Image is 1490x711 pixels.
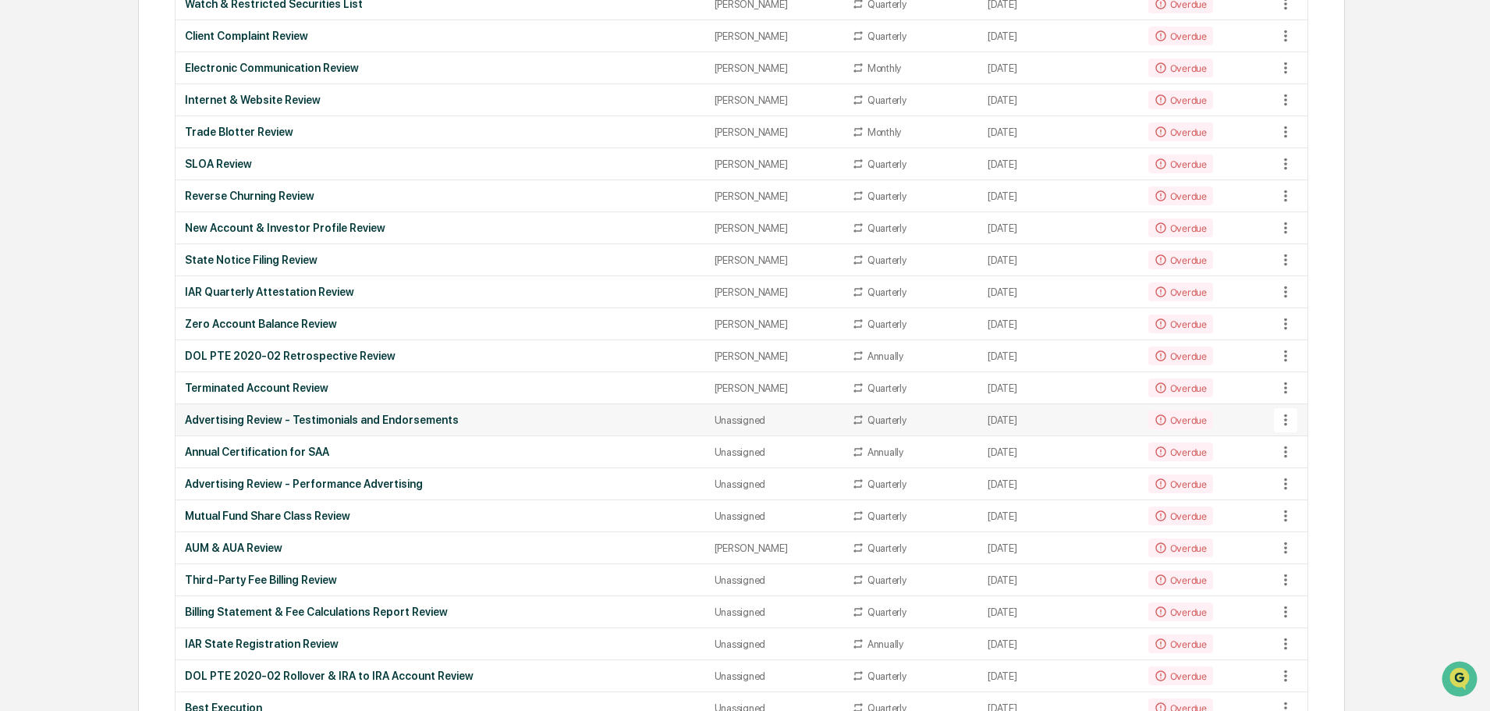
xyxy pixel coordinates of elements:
div: 🗄️ [113,198,126,211]
div: Overdue [1148,27,1213,45]
p: How can we help? [16,33,284,58]
div: Overdue [1148,507,1213,525]
div: Terminated Account Review [185,382,695,394]
div: Overdue [1148,603,1213,621]
td: [DATE] [978,244,1138,276]
td: [DATE] [978,468,1138,500]
div: Unassigned [715,670,833,682]
input: Clear [41,71,257,87]
div: Overdue [1148,571,1213,589]
div: Annually [867,350,903,362]
div: Quarterly [867,478,906,490]
div: SLOA Review [185,158,695,170]
a: 🔎Data Lookup [9,220,105,248]
td: [DATE] [978,52,1138,84]
a: 🖐️Preclearance [9,190,107,219]
div: Overdue [1148,475,1213,493]
div: Overdue [1148,59,1213,77]
div: Start new chat [53,119,256,135]
span: Attestations [129,197,193,212]
button: Start new chat [265,124,284,143]
div: Quarterly [867,414,906,426]
div: [PERSON_NAME] [715,190,833,202]
div: 🖐️ [16,198,28,211]
td: [DATE] [978,372,1138,404]
div: Overdue [1148,667,1213,685]
div: Electronic Communication Review [185,62,695,74]
div: [PERSON_NAME] [715,350,833,362]
td: [DATE] [978,340,1138,372]
div: Overdue [1148,411,1213,429]
div: Internet & Website Review [185,94,695,106]
td: [DATE] [978,660,1138,692]
div: State Notice Filing Review [185,254,695,266]
td: [DATE] [978,180,1138,212]
td: [DATE] [978,564,1138,596]
div: Overdue [1148,347,1213,365]
div: [PERSON_NAME] [715,222,833,234]
div: Overdue [1148,219,1213,237]
td: [DATE] [978,84,1138,116]
a: 🗄️Attestations [107,190,200,219]
div: DOL PTE 2020-02 Retrospective Review [185,350,695,362]
div: Third-Party Fee Billing Review [185,574,695,586]
td: [DATE] [978,148,1138,180]
div: Overdue [1148,91,1213,109]
td: [DATE] [978,436,1138,468]
div: Quarterly [867,510,906,522]
div: DOL PTE 2020-02 Rollover & IRA to IRA Account Review [185,670,695,682]
iframe: Open customer support [1440,659,1482,702]
div: Quarterly [867,254,906,266]
div: Overdue [1148,379,1213,397]
td: [DATE] [978,116,1138,148]
div: Unassigned [715,606,833,618]
div: Advertising Review - Performance Advertising [185,478,695,490]
div: Overdue [1148,443,1213,461]
td: [DATE] [978,404,1138,436]
div: IAR Quarterly Attestation Review [185,286,695,298]
div: [PERSON_NAME] [715,94,833,106]
div: Overdue [1148,155,1213,173]
div: Client Complaint Review [185,30,695,42]
div: Overdue [1148,315,1213,333]
div: Quarterly [867,318,906,330]
div: Mutual Fund Share Class Review [185,510,695,522]
a: Powered byPylon [110,264,189,276]
div: Quarterly [867,670,906,682]
td: [DATE] [978,628,1138,660]
div: Unassigned [715,510,833,522]
div: Quarterly [867,574,906,586]
div: Unassigned [715,574,833,586]
div: IAR State Registration Review [185,638,695,650]
div: Monthly [867,62,901,74]
div: Quarterly [867,94,906,106]
div: Overdue [1148,187,1213,205]
div: [PERSON_NAME] [715,542,833,554]
div: Billing Statement & Fee Calculations Report Review [185,606,695,618]
div: Unassigned [715,478,833,490]
div: [PERSON_NAME] [715,30,833,42]
div: Overdue [1148,123,1213,141]
div: Overdue [1148,539,1213,557]
div: We're available if you need us! [53,135,197,148]
div: New Account & Investor Profile Review [185,222,695,234]
td: [DATE] [978,20,1138,52]
div: Trade Blotter Review [185,126,695,138]
div: Overdue [1148,635,1213,653]
div: Quarterly [867,382,906,394]
div: [PERSON_NAME] [715,286,833,298]
div: Unassigned [715,638,833,650]
div: Advertising Review - Testimonials and Endorsements [185,414,695,426]
div: Annually [867,446,903,458]
div: [PERSON_NAME] [715,382,833,394]
td: [DATE] [978,596,1138,628]
div: Monthly [867,126,901,138]
div: [PERSON_NAME] [715,318,833,330]
span: Pylon [155,265,189,276]
div: Quarterly [867,222,906,234]
div: Overdue [1148,283,1213,301]
div: Quarterly [867,158,906,170]
div: Zero Account Balance Review [185,318,695,330]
